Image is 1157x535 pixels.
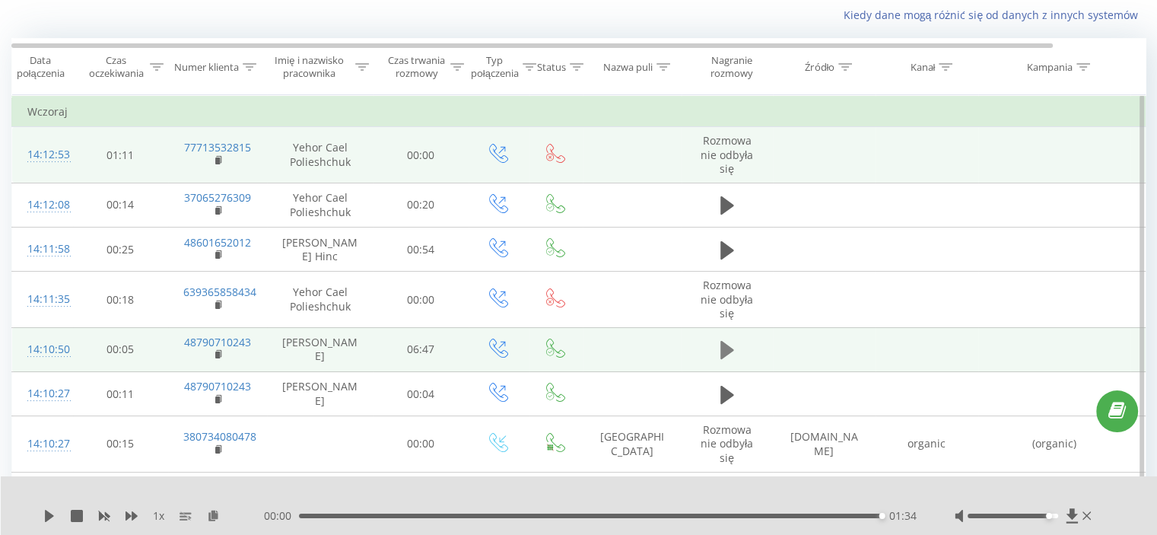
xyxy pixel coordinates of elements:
[910,61,935,74] div: Kanał
[267,127,373,183] td: Yehor Cael Polieshchuk
[12,54,68,80] div: Data połączenia
[373,272,469,328] td: 00:00
[73,272,168,328] td: 00:18
[27,140,58,170] div: 14:12:53
[373,416,469,473] td: 00:00
[1046,513,1052,519] div: Accessibility label
[73,416,168,473] td: 00:15
[27,379,58,409] div: 14:10:27
[373,228,469,272] td: 00:54
[264,508,299,524] span: 00:00
[701,133,753,175] span: Rozmowa nie odbyła się
[879,513,885,519] div: Accessibility label
[1027,61,1073,74] div: Kampania
[471,54,519,80] div: Typ połączenia
[267,183,373,227] td: Yehor Cael Polieshchuk
[27,429,58,459] div: 14:10:27
[373,327,469,371] td: 06:47
[876,416,978,473] td: organic
[184,235,251,250] a: 48601652012
[183,285,256,299] a: 639365858434
[184,140,251,154] a: 77713532815
[889,508,917,524] span: 01:34
[701,278,753,320] span: Rozmowa nie odbyła się
[174,61,239,74] div: Numer klienta
[153,508,164,524] span: 1 x
[267,372,373,416] td: [PERSON_NAME]
[183,429,256,444] a: 380734080478
[373,127,469,183] td: 00:00
[978,416,1130,473] td: (organic)
[537,61,566,74] div: Status
[583,416,682,473] td: [GEOGRAPHIC_DATA]
[73,183,168,227] td: 00:14
[184,335,251,349] a: 48790710243
[86,54,146,80] div: Czas oczekiwania
[267,272,373,328] td: Yehor Cael Polieshchuk
[73,127,168,183] td: 01:11
[27,335,58,365] div: 14:10:50
[27,285,58,314] div: 14:11:35
[267,54,352,80] div: Imię i nazwisko pracownika
[27,234,58,264] div: 14:11:58
[27,190,58,220] div: 14:12:08
[773,416,876,473] td: [DOMAIN_NAME]
[603,61,653,74] div: Nazwa puli
[695,54,768,80] div: Nagranie rozmowy
[373,372,469,416] td: 00:04
[386,54,447,80] div: Czas trwania rozmowy
[184,379,251,393] a: 48790710243
[184,190,251,205] a: 37065276309
[805,61,834,74] div: Źródło
[843,8,1146,22] a: Kiedy dane mogą różnić się od danych z innych systemów
[73,228,168,272] td: 00:25
[701,422,753,464] span: Rozmowa nie odbyła się
[73,372,168,416] td: 00:11
[373,183,469,227] td: 00:20
[267,228,373,272] td: [PERSON_NAME] Hinc
[73,327,168,371] td: 00:05
[267,327,373,371] td: [PERSON_NAME]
